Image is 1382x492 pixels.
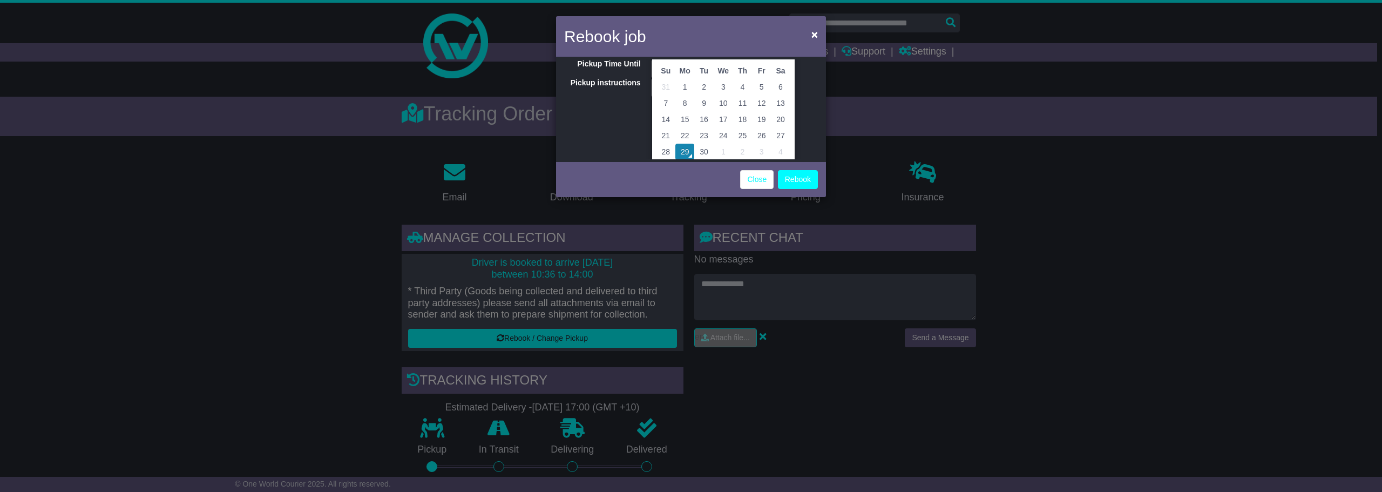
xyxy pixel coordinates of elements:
td: 29 [675,144,695,160]
td: 30 [694,144,713,160]
button: Close [806,23,823,45]
td: 15 [675,111,695,127]
td: 9 [694,95,713,111]
td: 3 [752,144,771,160]
td: 3 [714,79,733,95]
td: 19 [752,111,771,127]
a: Close [740,170,774,189]
td: 5 [752,79,771,95]
th: Tu [694,63,713,79]
th: Fr [752,63,771,79]
td: 18 [733,111,752,127]
td: 2 [694,79,713,95]
td: 4 [733,79,752,95]
td: 22 [675,127,695,144]
td: 13 [771,95,790,111]
span: × [811,28,818,41]
td: 23 [694,127,713,144]
td: 7 [656,95,675,111]
th: Su [656,63,675,79]
td: 11 [733,95,752,111]
td: 4 [771,144,790,160]
td: 28 [656,144,675,160]
td: 24 [714,127,733,144]
th: Mo [675,63,695,79]
label: Pickup Time Until [556,59,646,69]
td: 16 [694,111,713,127]
label: Pickup instructions [556,78,646,87]
td: 6 [771,79,790,95]
td: 14 [656,111,675,127]
h4: Rebook job [564,24,646,49]
td: 12 [752,95,771,111]
th: We [714,63,733,79]
td: 26 [752,127,771,144]
td: 10 [714,95,733,111]
td: 31 [656,79,675,95]
th: Th [733,63,752,79]
td: 1 [714,144,733,160]
td: 21 [656,127,675,144]
td: 17 [714,111,733,127]
td: 20 [771,111,790,127]
button: Rebook [778,170,818,189]
td: 2 [733,144,752,160]
th: Sa [771,63,790,79]
td: 1 [675,79,695,95]
td: 8 [675,95,695,111]
td: 27 [771,127,790,144]
td: 25 [733,127,752,144]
